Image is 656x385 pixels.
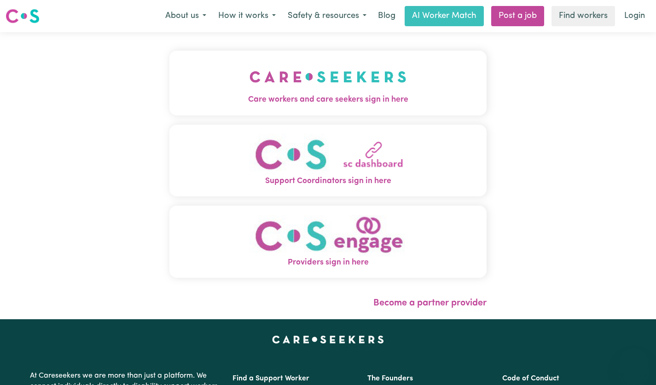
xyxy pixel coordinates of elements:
a: Find workers [552,6,615,26]
button: About us [159,6,212,26]
a: Login [619,6,650,26]
span: Support Coordinators sign in here [169,175,487,187]
a: The Founders [367,375,413,382]
img: Careseekers logo [6,8,40,24]
button: How it works [212,6,282,26]
iframe: Button to launch messaging window [619,348,649,378]
button: Providers sign in here [169,206,487,278]
button: Care workers and care seekers sign in here [169,51,487,115]
a: AI Worker Match [405,6,484,26]
span: Providers sign in here [169,257,487,269]
span: Care workers and care seekers sign in here [169,94,487,106]
button: Safety & resources [282,6,372,26]
a: Careseekers home page [272,336,384,343]
a: Post a job [491,6,544,26]
a: Careseekers logo [6,6,40,27]
a: Become a partner provider [373,299,487,308]
button: Support Coordinators sign in here [169,124,487,196]
a: Blog [372,6,401,26]
a: Code of Conduct [502,375,559,382]
a: Find a Support Worker [232,375,309,382]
